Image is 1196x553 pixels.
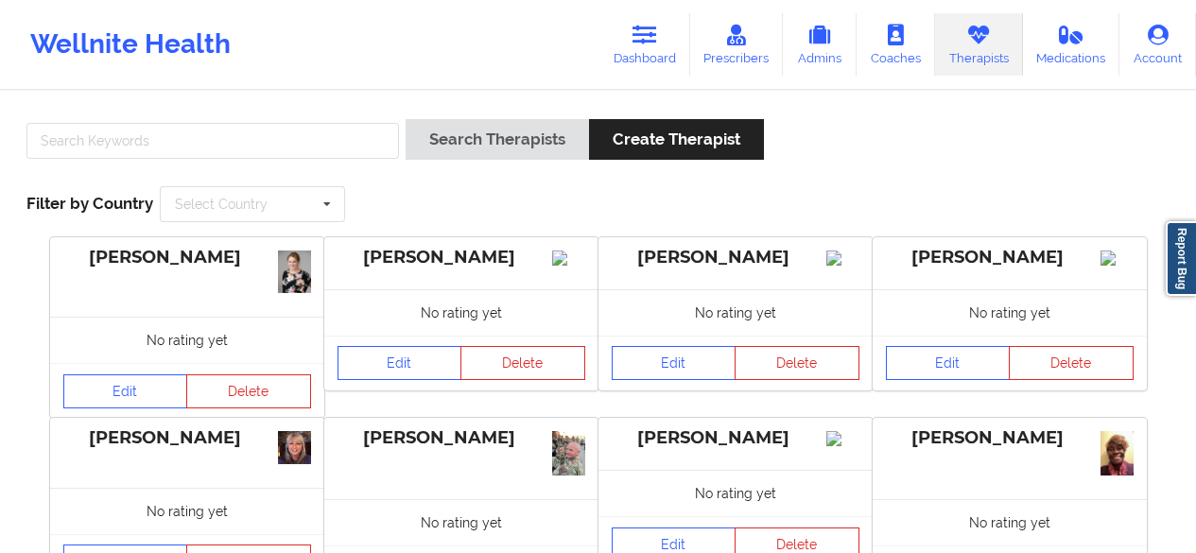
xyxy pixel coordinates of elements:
[1023,13,1120,76] a: Medications
[612,247,859,268] div: [PERSON_NAME]
[324,499,598,545] div: No rating yet
[589,119,764,160] button: Create Therapist
[26,123,399,159] input: Search Keywords
[886,346,1011,380] a: Edit
[612,427,859,449] div: [PERSON_NAME]
[50,488,324,534] div: No rating yet
[612,346,737,380] a: Edit
[598,470,873,516] div: No rating yet
[1166,221,1196,296] a: Report Bug
[1101,431,1134,475] img: f4775f1b-6d69-4ba3-a9c7-0052cb71687f_IMG_0082.jpeg
[1009,346,1134,380] button: Delete
[826,251,859,266] img: Image%2Fplaceholer-image.png
[826,431,859,446] img: Image%2Fplaceholer-image.png
[50,317,324,363] div: No rating yet
[460,346,585,380] button: Delete
[935,13,1023,76] a: Therapists
[406,119,589,160] button: Search Therapists
[338,427,585,449] div: [PERSON_NAME]
[857,13,935,76] a: Coaches
[886,247,1134,268] div: [PERSON_NAME]
[873,289,1147,336] div: No rating yet
[338,346,462,380] a: Edit
[599,13,690,76] a: Dashboard
[324,289,598,336] div: No rating yet
[63,247,311,268] div: [PERSON_NAME]
[873,499,1147,545] div: No rating yet
[690,13,784,76] a: Prescribers
[552,431,585,475] img: 05fcac33-cce1-4fae-a36a-c262cab69e1e_thomas_oic_.jpg
[598,289,873,336] div: No rating yet
[1101,251,1134,266] img: Image%2Fplaceholer-image.png
[63,427,311,449] div: [PERSON_NAME]
[186,374,311,408] button: Delete
[735,346,859,380] button: Delete
[175,198,268,211] div: Select Country
[63,374,188,408] a: Edit
[338,247,585,268] div: [PERSON_NAME]
[278,251,311,293] img: 60daedb3-3ad9-47db-a0f9-4aa4ee197a9f_IMG_7148.jpeg
[26,194,153,213] span: Filter by Country
[783,13,857,76] a: Admins
[552,251,585,266] img: Image%2Fplaceholer-image.png
[886,427,1134,449] div: [PERSON_NAME]
[1119,13,1196,76] a: Account
[278,431,311,464] img: f3f778dc-8b5b-4ca6-88c0-ebc15d2acc0d_1648691D-08CE-44FE-97A3-96833DDB744E_1_201_a.jpeg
